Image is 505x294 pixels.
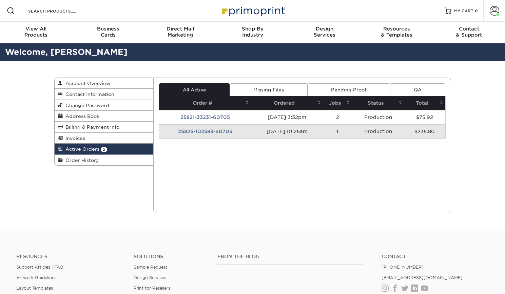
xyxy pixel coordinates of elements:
[134,254,207,259] h4: Solutions
[55,144,154,154] a: Active Orders 2
[251,96,323,110] th: Ordered
[144,26,216,32] span: Direct Mail
[134,275,166,280] a: Design Services
[144,26,216,38] div: Marketing
[308,83,390,96] a: Pending Proof
[63,91,114,97] span: Contact Information
[251,110,323,124] td: [DATE] 3:32pm
[16,254,123,259] h4: Resources
[63,113,99,119] span: Address Book
[352,96,404,110] th: Status
[323,124,352,139] td: 1
[217,254,363,259] h4: From the Blog
[159,124,251,139] td: 25825-102583-60705
[63,157,99,163] span: Order History
[159,96,251,110] th: Order #
[216,26,289,38] div: Industry
[382,275,463,280] a: [EMAIL_ADDRESS][DOMAIN_NAME]
[72,26,144,32] span: Business
[159,83,230,96] a: All Active
[63,135,85,141] span: Invoices
[134,265,167,270] a: Sample Request
[134,286,170,291] a: Print for Resellers
[72,26,144,38] div: Cards
[454,8,473,14] span: MY CART
[63,124,119,130] span: Billing & Payment Info
[216,22,289,43] a: Shop ByIndustry
[382,254,489,259] a: Contact
[55,133,154,144] a: Invoices
[289,26,361,38] div: Services
[144,22,216,43] a: Direct MailMarketing
[63,146,99,152] span: Active Orders
[323,96,352,110] th: Jobs
[27,7,94,15] input: SEARCH PRODUCTS.....
[16,286,53,291] a: Layout Templates
[251,124,323,139] td: [DATE] 10:25am
[230,83,307,96] a: Missing Files
[361,26,433,38] div: & Templates
[55,100,154,111] a: Change Password
[352,110,404,124] td: Production
[289,26,361,32] span: Design
[433,26,505,32] span: Contact
[159,110,251,124] td: 25821-33231-60705
[55,78,154,89] a: Account Overview
[55,111,154,122] a: Address Book
[475,8,478,13] span: 0
[404,96,445,110] th: Total
[390,83,445,96] a: QA
[101,147,107,152] span: 2
[404,110,445,124] td: $75.92
[55,122,154,132] a: Billing & Payment Info
[323,110,352,124] td: 2
[352,124,404,139] td: Production
[433,22,505,43] a: Contact& Support
[361,22,433,43] a: Resources& Templates
[219,3,287,18] img: Primoprint
[63,81,110,86] span: Account Overview
[433,26,505,38] div: & Support
[72,22,144,43] a: BusinessCards
[16,265,63,270] a: Support Articles | FAQ
[63,103,109,108] span: Change Password
[289,22,361,43] a: DesignServices
[55,155,154,165] a: Order History
[382,265,424,270] a: [PHONE_NUMBER]
[361,26,433,32] span: Resources
[55,89,154,100] a: Contact Information
[216,26,289,32] span: Shop By
[16,275,56,280] a: Artwork Guidelines
[404,124,445,139] td: $235.80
